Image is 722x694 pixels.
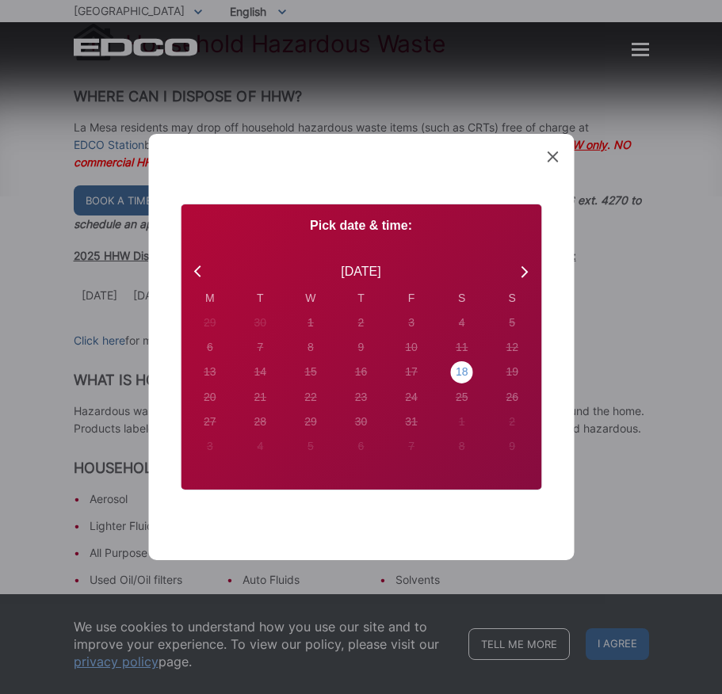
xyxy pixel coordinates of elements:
div: 25 [456,389,468,406]
div: 13 [204,364,216,380]
div: 7 [408,438,414,455]
div: F [386,290,437,307]
div: M [185,290,235,307]
div: 5 [509,315,515,331]
div: 22 [304,389,317,406]
div: 24 [405,389,418,406]
div: 1 [459,414,465,430]
div: 17 [405,364,418,380]
div: 16 [355,364,368,380]
div: 30 [254,315,267,331]
div: 27 [204,414,216,430]
div: 12 [506,339,518,356]
div: 4 [459,315,465,331]
div: 20 [204,389,216,406]
div: S [437,290,487,307]
div: 30 [355,414,368,430]
div: 7 [257,339,263,356]
div: 3 [207,438,213,455]
div: 6 [358,438,365,455]
div: 2 [358,315,365,331]
div: 14 [254,364,267,380]
div: 3 [408,315,414,331]
div: 9 [358,339,365,356]
div: 1 [308,315,314,331]
div: 5 [308,438,314,455]
div: 23 [355,389,368,406]
div: 10 [405,339,418,356]
div: S [487,290,537,307]
div: 31 [405,414,418,430]
div: [DATE] [341,262,380,281]
div: 9 [509,438,515,455]
div: 19 [506,364,518,380]
div: 8 [459,438,465,455]
div: 8 [308,339,314,356]
div: 21 [254,389,267,406]
div: 2 [509,414,515,430]
div: 4 [257,438,263,455]
div: 26 [506,389,518,406]
div: W [285,290,336,307]
div: 15 [304,364,317,380]
div: 6 [207,339,213,356]
div: 28 [254,414,267,430]
div: T [336,290,387,307]
div: 18 [456,364,468,380]
div: 29 [304,414,317,430]
div: 11 [456,339,468,356]
div: T [235,290,286,307]
p: Pick date & time: [181,217,541,235]
div: 29 [204,315,216,331]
